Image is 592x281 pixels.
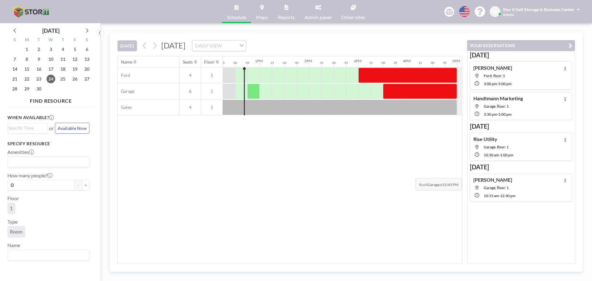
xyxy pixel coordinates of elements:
[55,123,89,134] button: Available Now
[341,15,365,20] span: Other sites
[117,40,137,51] button: [DATE]
[8,158,86,166] input: Search for option
[49,125,54,131] span: or
[452,59,460,63] div: 5PM
[45,36,57,44] div: W
[7,242,20,248] label: Name
[7,219,18,225] label: Type
[498,81,512,86] span: 5:00 PM
[443,61,447,65] div: 45
[470,122,572,130] h3: [DATE]
[320,61,323,65] div: 15
[8,123,47,133] div: Search for option
[75,180,82,190] button: -
[470,51,572,59] h3: [DATE]
[499,193,500,198] span: -
[47,55,55,64] span: Wednesday, September 10, 2025
[161,41,186,50] span: [DATE]
[305,15,331,20] span: Admin panel
[7,141,89,147] h3: Specify resource
[7,149,34,155] label: Amenities
[416,178,462,190] span: Book at
[442,182,458,187] b: 12:45 PM
[484,104,509,109] span: Garage, floor: 1
[118,89,134,94] span: Garage
[403,59,411,63] div: 4PM
[71,55,79,64] span: Friday, September 12, 2025
[332,61,336,65] div: 30
[484,73,505,78] span: Ford, floor: 1
[82,180,89,190] button: +
[201,89,223,94] span: 1
[118,72,130,78] span: Ford
[83,75,91,83] span: Saturday, September 27, 2025
[8,157,89,167] div: Search for option
[83,55,91,64] span: Saturday, September 13, 2025
[121,59,132,65] div: Name
[467,40,575,51] button: YOUR RESERVATIONS
[8,125,44,131] input: Search for option
[23,55,31,64] span: Monday, September 8, 2025
[59,55,67,64] span: Thursday, September 11, 2025
[295,61,299,65] div: 45
[278,15,295,20] span: Reports
[484,81,497,86] span: 3:00 PM
[71,65,79,73] span: Friday, September 19, 2025
[498,112,512,117] span: 5:00 PM
[221,61,225,65] div: 15
[118,105,132,110] span: Gates
[10,229,23,235] span: Room
[500,153,513,157] span: 1:00 PM
[473,65,512,71] h4: [PERSON_NAME]
[233,61,237,65] div: 30
[10,75,19,83] span: Sunday, September 21, 2025
[23,45,31,54] span: Monday, September 1, 2025
[227,15,246,20] span: Schedule
[283,61,286,65] div: 30
[201,105,223,110] span: 1
[304,59,312,63] div: 2PM
[503,7,574,12] span: Stor It Self Storage & Business Center
[180,89,201,94] span: 6
[418,61,422,65] div: 15
[201,72,223,78] span: 1
[484,185,509,190] span: Garage, floor: 1
[59,75,67,83] span: Thursday, September 25, 2025
[83,65,91,73] span: Saturday, September 20, 2025
[21,36,33,44] div: M
[83,45,91,54] span: Saturday, September 6, 2025
[33,36,45,44] div: T
[10,55,19,64] span: Sunday, September 7, 2025
[10,6,52,18] img: organization-logo
[7,95,94,104] h4: FIND RESOURCE
[57,36,69,44] div: T
[256,15,268,20] span: Maps
[470,163,572,171] h3: [DATE]
[183,59,193,65] div: Seats
[354,59,361,63] div: 3PM
[394,61,397,65] div: 45
[47,75,55,83] span: Wednesday, September 24, 2025
[69,36,81,44] div: F
[492,9,498,14] span: S&
[35,75,43,83] span: Tuesday, September 23, 2025
[180,72,201,78] span: 4
[192,40,246,51] div: Search for option
[47,65,55,73] span: Wednesday, September 17, 2025
[7,195,19,201] label: Floor
[10,65,19,73] span: Sunday, September 14, 2025
[35,55,43,64] span: Tuesday, September 9, 2025
[497,112,498,117] span: -
[344,61,348,65] div: 45
[35,85,43,93] span: Tuesday, September 30, 2025
[484,112,497,117] span: 3:30 PM
[473,136,497,142] h4: Rise Utility
[255,59,263,63] div: 1PM
[473,95,523,101] h4: Handtmann Marketing
[23,85,31,93] span: Monday, September 29, 2025
[81,36,93,44] div: S
[71,75,79,83] span: Friday, September 26, 2025
[270,61,274,65] div: 15
[484,153,499,157] span: 10:30 AM
[497,81,498,86] span: -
